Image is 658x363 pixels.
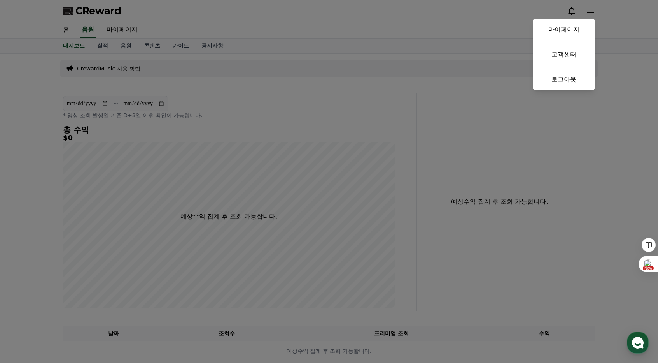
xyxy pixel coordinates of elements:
a: 마이페이지 [533,19,595,41]
a: 홈 [2,247,51,266]
a: 고객센터 [533,44,595,65]
a: 로그아웃 [533,69,595,90]
button: 마이페이지 고객센터 로그아웃 [533,19,595,90]
a: 대화 [51,247,100,266]
a: 설정 [100,247,149,266]
span: 설정 [120,259,129,265]
span: 대화 [71,259,80,265]
span: 홈 [24,259,29,265]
